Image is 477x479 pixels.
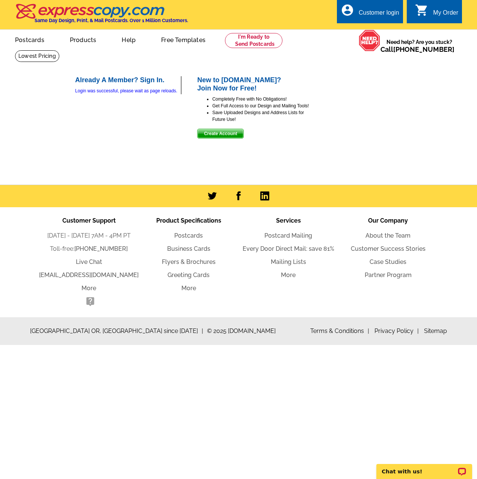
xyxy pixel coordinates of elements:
span: Call [380,45,454,53]
iframe: LiveChat chat widget [371,455,477,479]
a: [PHONE_NUMBER] [393,45,454,53]
a: Terms & Conditions [310,327,369,334]
a: account_circle Customer login [341,8,399,18]
h2: New to [DOMAIN_NAME]? Join Now for Free! [197,76,310,92]
a: Help [110,30,148,48]
span: Need help? Are you stuck? [380,38,458,53]
span: Our Company [368,217,408,224]
a: [EMAIL_ADDRESS][DOMAIN_NAME] [39,271,139,279]
a: Postcard Mailing [264,232,312,239]
h2: Already A Member? Sign In. [75,76,181,84]
a: More [82,285,96,292]
a: Partner Program [365,271,412,279]
span: Product Specifications [156,217,221,224]
li: Save Uploaded Designs and Address Lists for Future Use! [212,109,310,123]
a: Mailing Lists [271,258,306,265]
a: Postcards [174,232,203,239]
span: [GEOGRAPHIC_DATA] OR, [GEOGRAPHIC_DATA] since [DATE] [30,327,203,336]
a: About the Team [365,232,411,239]
a: Sitemap [424,327,447,334]
span: Services [276,217,301,224]
a: Free Templates [149,30,217,48]
div: Customer login [359,9,399,20]
i: account_circle [341,3,354,17]
a: More [181,285,196,292]
li: Toll-free: [39,244,139,253]
a: Customer Success Stories [351,245,426,252]
button: Create Account [197,129,244,139]
a: Every Door Direct Mail: save 81% [243,245,334,252]
a: Case Studies [370,258,406,265]
li: [DATE] - [DATE] 7AM - 4PM PT [39,231,139,240]
h4: Same Day Design, Print, & Mail Postcards. Over 1 Million Customers. [35,18,188,23]
i: shopping_cart [415,3,429,17]
span: © 2025 [DOMAIN_NAME] [207,327,276,336]
a: Products [58,30,109,48]
a: Flyers & Brochures [162,258,216,265]
div: My Order [433,9,458,20]
div: Login was successful, please wait as page reloads. [75,87,181,94]
span: Create Account [198,129,243,138]
a: Live Chat [76,258,102,265]
span: Customer Support [62,217,116,224]
a: Same Day Design, Print, & Mail Postcards. Over 1 Million Customers. [15,9,188,23]
a: Postcards [3,30,56,48]
a: Greeting Cards [168,271,210,279]
a: Privacy Policy [374,327,419,334]
img: help [359,30,380,51]
a: Business Cards [167,245,210,252]
a: [PHONE_NUMBER] [74,245,128,252]
li: Completely Free with No Obligations! [212,96,310,102]
li: Get Full Access to our Design and Mailing Tools! [212,102,310,109]
a: shopping_cart My Order [415,8,458,18]
a: More [281,271,296,279]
